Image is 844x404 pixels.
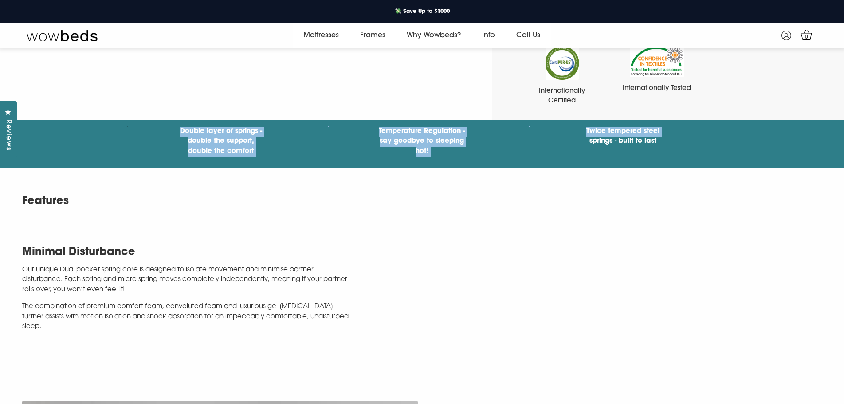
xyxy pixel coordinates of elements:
[177,127,265,157] h4: Double layer of springs - double the support, double the comfort
[526,86,597,106] div: Internationally Certified
[621,84,692,94] div: Internationally Tested
[293,23,349,48] a: Mattresses
[802,33,811,42] span: 0
[579,127,667,147] h4: Twice tempered steel springs - built to last
[27,29,98,42] img: Wow Beds Logo
[22,243,356,262] h2: Minimal Disturbance
[377,127,466,157] h4: Temperature Regulation - say goodbye to sleeping hot!
[22,265,356,295] p: Our unique Dual pocket spring core is designed to isolate movement and minimise partner disturban...
[506,23,551,48] a: Call Us
[388,6,457,17] a: 💸 Save Up to $1000
[471,23,506,48] a: Info
[2,119,14,151] span: Reviews
[349,23,396,48] a: Frames
[22,302,356,332] p: The combination of premium comfort foam, convoluted foam and luxurious gel [MEDICAL_DATA] further...
[396,23,471,48] a: Why Wowbeds?
[799,27,814,43] a: 0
